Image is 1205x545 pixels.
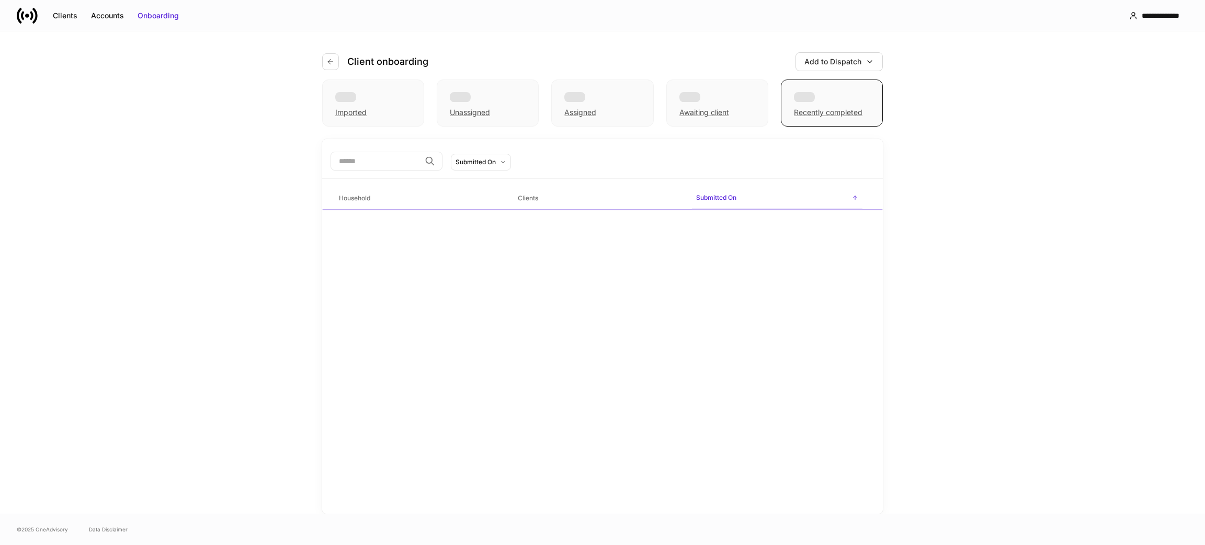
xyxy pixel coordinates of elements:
div: Clients [53,10,77,21]
div: Assigned [564,107,596,118]
h6: Submitted On [696,192,736,202]
div: Onboarding [138,10,179,21]
div: Imported [335,107,367,118]
button: Onboarding [131,7,186,24]
div: Awaiting client [666,80,768,127]
div: Imported [322,80,424,127]
div: Awaiting client [679,107,729,118]
div: Unassigned [450,107,490,118]
button: Submitted On [451,154,511,171]
span: Clients [514,188,684,209]
h6: Clients [518,193,538,203]
span: © 2025 OneAdvisory [17,525,68,533]
div: Recently completed [794,107,862,118]
div: Recently completed [781,80,883,127]
button: Add to Dispatch [795,52,883,71]
span: Submitted On [692,187,862,210]
h4: Client onboarding [347,55,428,68]
div: Submitted On [456,157,496,167]
span: Household [335,188,505,209]
div: Accounts [91,10,124,21]
button: Accounts [84,7,131,24]
a: Data Disclaimer [89,525,128,533]
h6: Household [339,193,370,203]
button: Clients [46,7,84,24]
div: Add to Dispatch [804,56,861,67]
div: Unassigned [437,80,539,127]
div: Assigned [551,80,653,127]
